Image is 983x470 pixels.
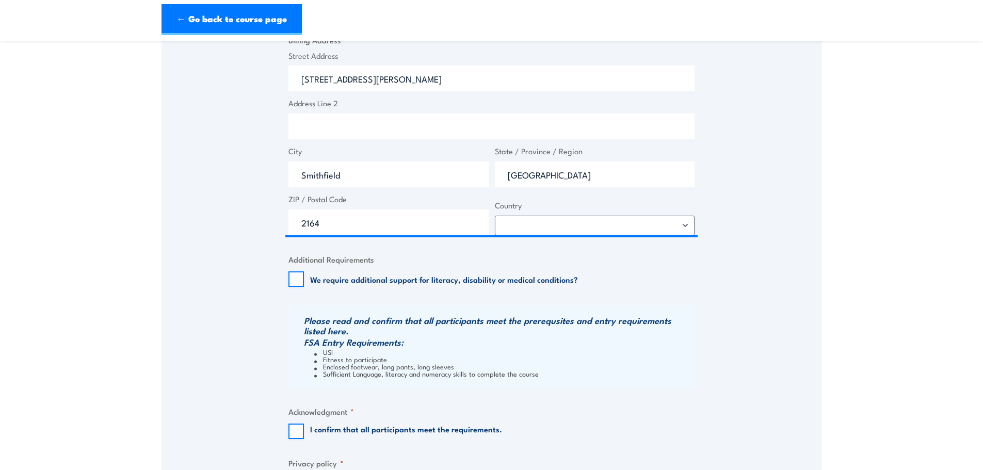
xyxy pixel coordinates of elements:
[288,145,489,157] label: City
[288,66,695,91] input: Enter a location
[288,193,489,205] label: ZIP / Postal Code
[310,424,502,439] label: I confirm that all participants meet the requirements.
[288,253,374,265] legend: Additional Requirements
[288,457,344,469] legend: Privacy policy
[314,363,692,370] li: Enclosed footwear, long pants, long sleeves
[314,355,692,363] li: Fitness to participate
[288,406,354,417] legend: Acknowledgment
[495,200,695,212] label: Country
[495,145,695,157] label: State / Province / Region
[314,348,692,355] li: USI
[288,98,695,109] label: Address Line 2
[304,337,692,347] h3: FSA Entry Requirements:
[304,315,692,336] h3: Please read and confirm that all participants meet the prerequsites and entry requirements listed...
[314,370,692,377] li: Sufficient Language, literacy and numeracy skills to complete the course
[310,274,578,284] label: We require additional support for literacy, disability or medical conditions?
[288,50,695,62] label: Street Address
[162,4,302,35] a: ← Go back to course page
